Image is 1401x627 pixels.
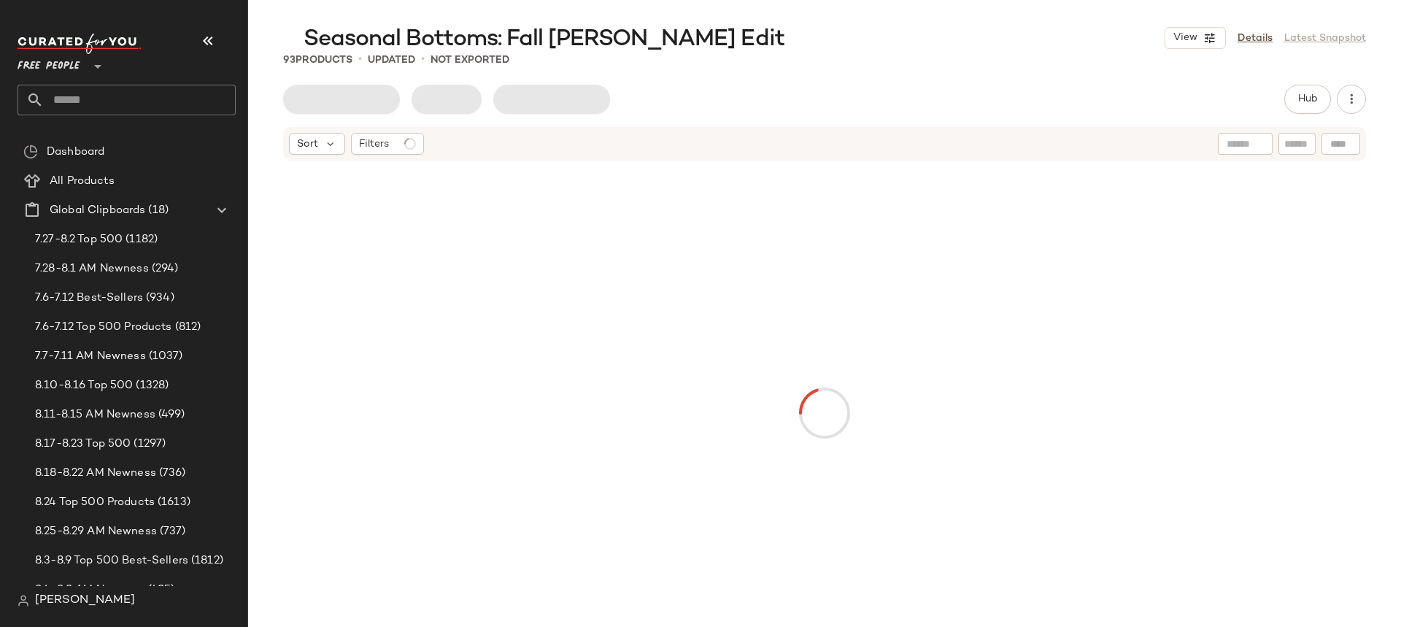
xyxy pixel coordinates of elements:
[35,348,146,365] span: 7.7-7.11 AM Newness
[133,377,169,394] span: (1328)
[23,145,38,159] img: svg%3e
[188,553,223,569] span: (1812)
[35,261,149,277] span: 7.28-8.1 AM Newness
[50,173,115,190] span: All Products
[35,290,143,307] span: 7.6-7.12 Best-Sellers
[283,53,352,68] div: Products
[421,51,425,69] span: •
[156,465,186,482] span: (736)
[35,377,133,394] span: 8.10-8.16 Top 500
[123,231,158,248] span: (1182)
[50,202,145,219] span: Global Clipboards
[149,261,179,277] span: (294)
[35,553,188,569] span: 8.3-8.9 Top 500 Best-Sellers
[1238,31,1273,46] a: Details
[157,523,186,540] span: (737)
[145,202,169,219] span: (18)
[283,55,296,66] span: 93
[155,494,190,511] span: (1613)
[18,595,29,607] img: svg%3e
[172,319,201,336] span: (812)
[35,592,135,609] span: [PERSON_NAME]
[359,136,389,152] span: Filters
[145,582,175,599] span: (495)
[35,231,123,248] span: 7.27-8.2 Top 500
[297,136,318,152] span: Sort
[131,436,166,453] span: (1297)
[18,34,142,54] img: cfy_white_logo.C9jOOHJF.svg
[1284,85,1331,114] button: Hub
[155,407,185,423] span: (499)
[35,494,155,511] span: 8.24 Top 500 Products
[1297,93,1318,105] span: Hub
[1173,32,1197,44] span: View
[35,523,157,540] span: 8.25-8.29 AM Newness
[368,53,415,68] p: updated
[35,436,131,453] span: 8.17-8.23 Top 500
[35,582,145,599] span: 8.4-8.8 AM Newness
[304,25,784,54] span: Seasonal Bottoms: Fall [PERSON_NAME] Edit
[431,53,509,68] p: Not Exported
[1165,27,1226,49] button: View
[146,348,183,365] span: (1037)
[18,50,80,76] span: Free People
[47,144,104,161] span: Dashboard
[35,465,156,482] span: 8.18-8.22 AM Newness
[35,319,172,336] span: 7.6-7.12 Top 500 Products
[358,51,362,69] span: •
[35,407,155,423] span: 8.11-8.15 AM Newness
[143,290,174,307] span: (934)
